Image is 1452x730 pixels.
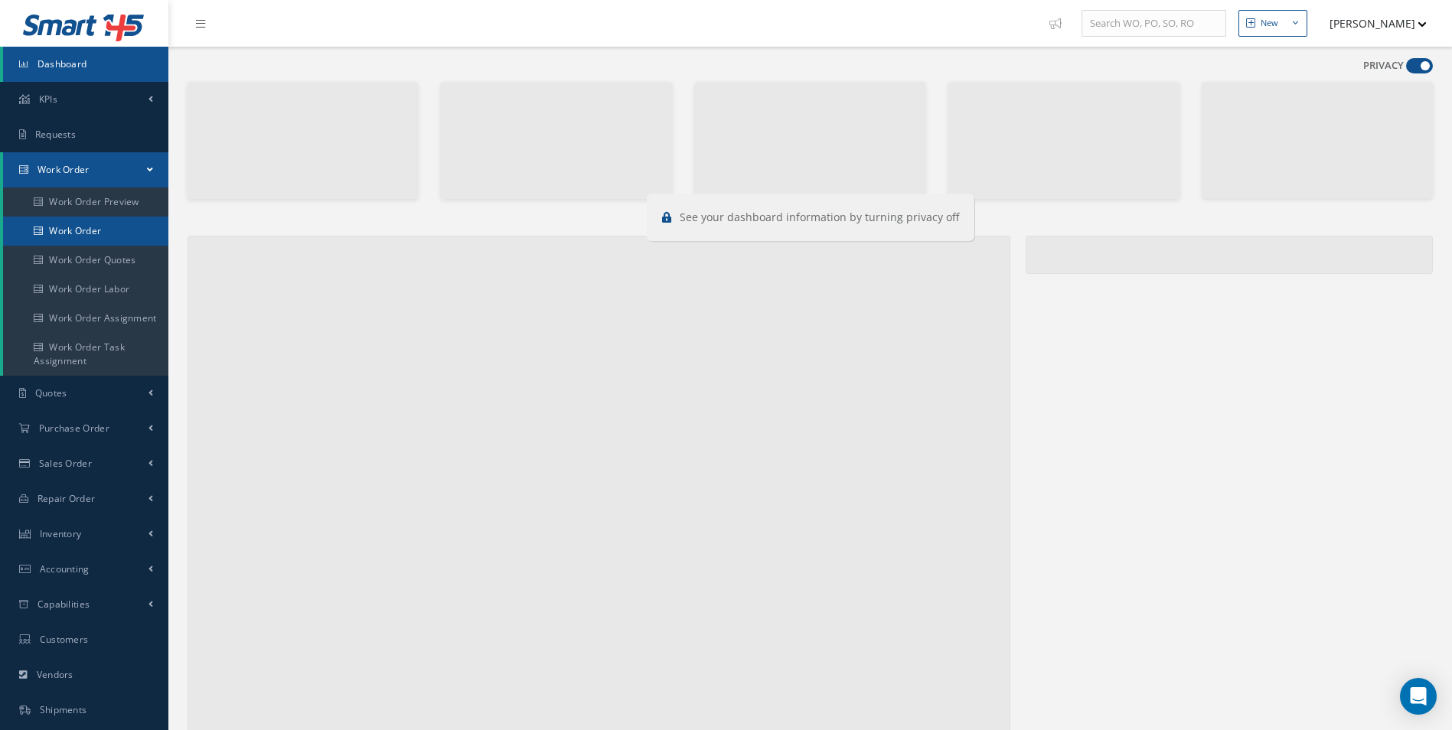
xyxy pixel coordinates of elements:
button: New [1238,10,1307,37]
button: [PERSON_NAME] [1315,8,1427,38]
span: Inventory [40,527,82,540]
span: Repair Order [38,492,96,505]
div: Open Intercom Messenger [1400,678,1437,715]
a: Work Order Labor [3,275,168,304]
span: Capabilities [38,598,90,611]
span: Work Order [38,163,90,176]
span: Accounting [40,562,90,575]
span: Requests [35,128,76,141]
span: Dashboard [38,57,87,70]
span: Customers [40,633,89,646]
a: Work Order Quotes [3,246,168,275]
label: PRIVACY [1363,58,1404,73]
a: Work Order Assignment [3,304,168,333]
a: Dashboard [3,47,168,82]
span: Vendors [37,668,73,681]
span: See your dashboard information by turning privacy off [680,210,959,224]
span: Shipments [40,703,87,716]
a: Work Order Preview [3,187,168,217]
div: New [1261,17,1278,30]
a: Work Order [3,152,168,187]
input: Search WO, PO, SO, RO [1082,10,1226,37]
a: Work Order [3,217,168,246]
span: Sales Order [39,457,92,470]
span: Purchase Order [39,422,109,435]
a: Work Order Task Assignment [3,333,168,376]
span: KPIs [39,93,57,106]
span: Quotes [35,386,67,399]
